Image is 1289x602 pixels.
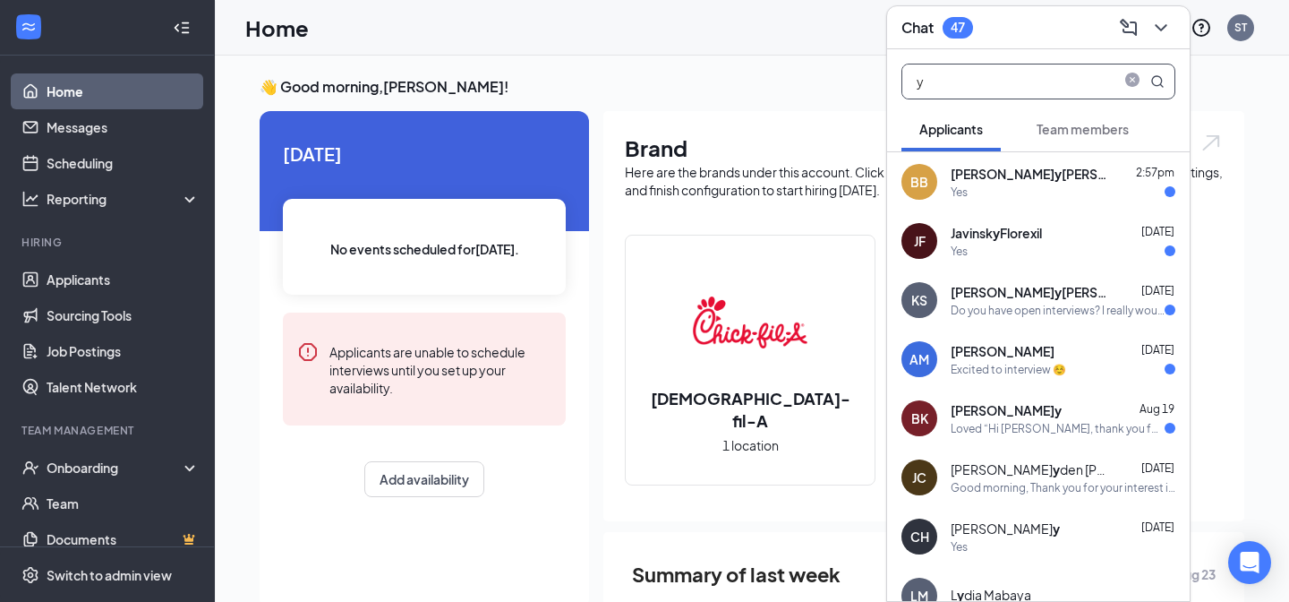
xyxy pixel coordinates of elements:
img: open.6027fd2a22e1237b5b06.svg [1199,133,1223,153]
div: [PERSON_NAME] [951,401,1062,419]
div: [PERSON_NAME] [PERSON_NAME] [951,165,1112,183]
span: [PERSON_NAME] [951,342,1054,360]
span: [DATE] [283,140,566,168]
div: ST [1234,20,1247,35]
b: y [1053,520,1060,537]
svg: Error [297,341,319,363]
span: [DATE] [1141,343,1174,357]
div: Applicants are unable to schedule interviews until you set up your availability. [329,341,551,397]
button: ComposeMessage [1114,13,1143,42]
div: Hiring [21,235,196,250]
a: Scheduling [47,145,200,181]
span: 2:57pm [1136,166,1174,179]
span: 1 location [722,435,779,455]
a: Talent Network [47,369,200,405]
div: Loved “Hi [PERSON_NAME], thank you for your application. We have received it and will reach out i... [951,421,1165,436]
span: Applicants [919,121,983,137]
a: Messages [47,109,200,145]
a: Job Postings [47,333,200,369]
input: Search applicant [902,64,1114,99]
svg: MagnifyingGlass [1150,74,1165,89]
div: Yes [951,244,968,259]
div: [PERSON_NAME] den [PERSON_NAME] [951,460,1112,478]
div: Do you have open interviews? I really would love to get my foot in the door with such an awesome ... [951,303,1165,318]
b: y [993,225,1000,241]
div: KS [911,291,927,309]
span: [DATE] [1141,520,1174,534]
b: y [1054,402,1062,418]
div: AM [909,350,929,368]
button: Add availability [364,461,484,497]
img: Chick-fil-A [693,265,807,380]
div: JF [914,232,926,250]
span: Team members [1037,121,1129,137]
svg: WorkstreamLogo [20,18,38,36]
svg: ChevronDown [1150,17,1172,39]
div: Onboarding [47,459,184,477]
span: Summary of last week [632,559,841,590]
svg: Analysis [21,190,39,208]
h3: Chat [901,18,934,38]
span: Aug 19 [1140,402,1174,416]
div: 47 [951,20,965,35]
svg: Collapse [173,19,191,37]
div: Switch to admin view [47,566,172,584]
svg: Settings [21,566,39,584]
div: JC [912,469,926,486]
div: Open Intercom Messenger [1228,541,1271,584]
span: [DATE] [1141,225,1174,238]
div: [PERSON_NAME] [PERSON_NAME] [951,283,1112,301]
div: Team Management [21,423,196,438]
a: Sourcing Tools [47,297,200,333]
b: y [1054,284,1062,300]
div: Yes [951,539,968,555]
b: y [1054,166,1062,182]
span: [DATE] [1141,461,1174,475]
h1: Brand [625,133,1223,163]
span: [DATE] [1141,284,1174,297]
div: Good morning, Thank you for your interest in a position here at [GEOGRAPHIC_DATA] [DEMOGRAPHIC_DA... [951,480,1175,495]
svg: ComposeMessage [1118,17,1140,39]
div: BK [911,409,928,427]
div: Here are the brands under this account. Click into a brand to see your locations, managers, job p... [625,163,1223,199]
svg: UserCheck [21,459,39,477]
a: Home [47,73,200,109]
span: close-circle [1122,73,1143,87]
div: [PERSON_NAME] [951,520,1060,537]
b: y [1053,461,1060,477]
h3: 👋 Good morning, [PERSON_NAME] ! [260,77,1244,97]
span: close-circle [1122,73,1143,90]
div: Reporting [47,190,201,208]
span: No events scheduled for [DATE] . [330,239,519,259]
div: Excited to interview ☺️ [951,362,1066,377]
svg: QuestionInfo [1191,17,1212,39]
h2: [DEMOGRAPHIC_DATA]-fil-A [626,387,875,432]
a: Applicants [47,262,200,297]
div: Yes [951,185,968,200]
div: BB [910,173,928,191]
button: ChevronDown [1147,13,1175,42]
div: CH [910,528,929,546]
div: Javinsk Florexil [951,224,1042,242]
a: Team [47,486,200,521]
a: DocumentsCrown [47,521,200,557]
h1: Home [245,13,309,43]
